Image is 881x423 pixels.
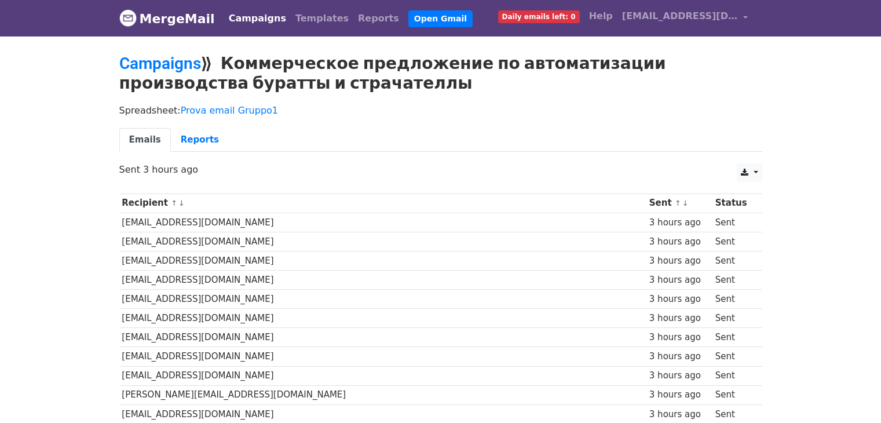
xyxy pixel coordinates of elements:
div: 3 hours ago [649,312,710,325]
td: Sent [712,366,755,385]
td: [EMAIL_ADDRESS][DOMAIN_NAME] [119,366,647,385]
div: 3 hours ago [649,331,710,344]
a: ↑ [675,199,681,207]
a: Campaigns [119,54,201,73]
td: [EMAIL_ADDRESS][DOMAIN_NAME] [119,328,647,347]
td: [EMAIL_ADDRESS][DOMAIN_NAME] [119,347,647,366]
th: Sent [646,194,712,213]
td: Sent [712,290,755,309]
h2: ⟫ Коммерческое предложение по автоматизации производства буратты и страчателлы [119,54,762,93]
td: Sent [712,385,755,404]
td: [EMAIL_ADDRESS][DOMAIN_NAME] [119,271,647,290]
a: Emails [119,128,171,152]
a: Campaigns [224,7,291,30]
td: Sent [712,271,755,290]
td: [EMAIL_ADDRESS][DOMAIN_NAME] [119,309,647,328]
a: ↓ [178,199,185,207]
td: Sent [712,213,755,232]
td: Sent [712,309,755,328]
td: [EMAIL_ADDRESS][DOMAIN_NAME] [119,251,647,270]
a: Prova email Gruppo1 [181,105,278,116]
div: 3 hours ago [649,274,710,287]
a: ↓ [682,199,689,207]
a: Open Gmail [408,10,473,27]
span: [EMAIL_ADDRESS][DOMAIN_NAME] [622,9,738,23]
div: 3 hours ago [649,408,710,421]
a: ↑ [171,199,177,207]
a: Reports [171,128,229,152]
td: [PERSON_NAME][EMAIL_ADDRESS][DOMAIN_NAME] [119,385,647,404]
a: [EMAIL_ADDRESS][DOMAIN_NAME] [617,5,753,32]
div: 3 hours ago [649,350,710,363]
th: Recipient [119,194,647,213]
td: Sent [712,328,755,347]
div: 3 hours ago [649,369,710,382]
a: Templates [291,7,353,30]
p: Spreadsheet: [119,104,762,116]
span: Daily emails left: 0 [498,10,580,23]
div: 3 hours ago [649,254,710,268]
td: Sent [712,251,755,270]
div: 3 hours ago [649,293,710,306]
a: Reports [353,7,404,30]
td: Sent [712,232,755,251]
th: Status [712,194,755,213]
img: MergeMail logo [119,9,137,27]
a: MergeMail [119,6,215,31]
div: 3 hours ago [649,388,710,402]
td: Sent [712,347,755,366]
td: [EMAIL_ADDRESS][DOMAIN_NAME] [119,290,647,309]
div: 3 hours ago [649,216,710,229]
div: 3 hours ago [649,235,710,249]
p: Sent 3 hours ago [119,163,762,176]
a: Daily emails left: 0 [493,5,584,28]
td: [EMAIL_ADDRESS][DOMAIN_NAME] [119,232,647,251]
td: [EMAIL_ADDRESS][DOMAIN_NAME] [119,213,647,232]
a: Help [584,5,617,28]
